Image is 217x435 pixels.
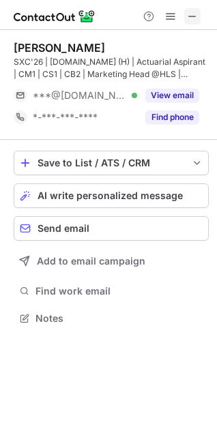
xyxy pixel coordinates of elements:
[14,216,209,241] button: Send email
[14,41,105,55] div: [PERSON_NAME]
[14,8,96,25] img: ContactOut v5.3.10
[38,223,89,234] span: Send email
[14,151,209,175] button: save-profile-one-click
[145,89,199,102] button: Reveal Button
[37,256,145,267] span: Add to email campaign
[33,89,127,102] span: ***@[DOMAIN_NAME]
[14,56,209,80] div: SXC'26 | [DOMAIN_NAME] (H) | Actuarial Aspirant | CM1 | CS1 | CB2 | Marketing Head @HLS | [PERSON...
[38,157,185,168] div: Save to List / ATS / CRM
[35,312,203,325] span: Notes
[14,249,209,273] button: Add to email campaign
[14,183,209,208] button: AI write personalized message
[145,110,199,124] button: Reveal Button
[35,285,203,297] span: Find work email
[14,282,209,301] button: Find work email
[14,309,209,328] button: Notes
[38,190,183,201] span: AI write personalized message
